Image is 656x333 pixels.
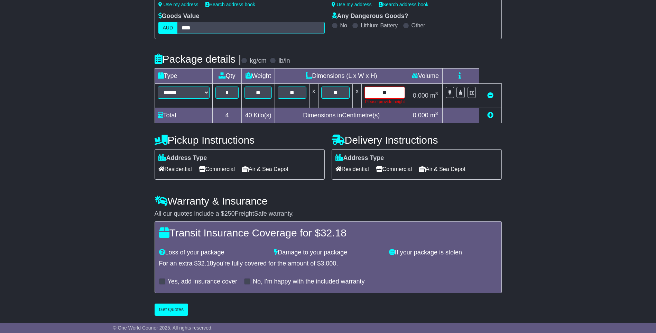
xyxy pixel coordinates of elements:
[253,278,365,286] label: No, I'm happy with the included warranty
[435,111,438,116] sup: 3
[212,69,242,84] td: Qty
[353,84,362,108] td: x
[386,249,501,256] div: If your package is stolen
[158,164,192,174] span: Residential
[168,278,237,286] label: Yes, add insurance cover
[113,325,213,331] span: © One World Courier 2025. All rights reserved.
[332,12,408,20] label: Any Dangerous Goods?
[361,22,398,29] label: Lithium Battery
[278,57,290,65] label: lb/in
[332,134,502,146] h4: Delivery Instructions
[419,164,465,174] span: Air & Sea Depot
[198,260,213,267] span: 32.18
[335,164,369,174] span: Residential
[412,22,425,29] label: Other
[155,195,502,207] h4: Warranty & Insurance
[205,2,255,7] a: Search address book
[270,249,386,256] div: Damage to your package
[376,164,412,174] span: Commercial
[309,84,318,108] td: x
[430,112,438,119] span: m
[199,164,235,174] span: Commercial
[413,92,428,99] span: 0.000
[158,154,207,162] label: Address Type
[430,92,438,99] span: m
[242,164,288,174] span: Air & Sea Depot
[321,260,336,267] span: 3,000
[275,69,408,84] td: Dimensions (L x W x H)
[242,69,275,84] td: Weight
[242,108,275,123] td: Kilo(s)
[250,57,266,65] label: kg/cm
[408,69,443,84] td: Volume
[155,304,188,316] button: Get Quotes
[155,210,502,218] div: All our quotes include a $ FreightSafe warranty.
[158,12,200,20] label: Goods Value
[275,108,408,123] td: Dimensions in Centimetre(s)
[332,2,372,7] a: Use my address
[155,69,212,84] td: Type
[158,22,178,34] label: AUD
[155,108,212,123] td: Total
[413,112,428,119] span: 0.000
[245,112,252,119] span: 40
[156,249,271,256] div: Loss of your package
[212,108,242,123] td: 4
[340,22,347,29] label: No
[224,210,235,217] span: 250
[158,2,198,7] a: Use my address
[435,91,438,96] sup: 3
[155,134,325,146] h4: Pickup Instructions
[159,260,497,268] div: For an extra $ you're fully covered for the amount of $ .
[487,92,493,99] a: Remove this item
[335,154,384,162] label: Address Type
[159,227,497,238] h4: Transit Insurance Coverage for $
[321,227,347,238] span: 32.18
[379,2,428,7] a: Search address book
[155,53,241,65] h4: Package details |
[487,112,493,119] a: Add new item
[364,99,405,105] div: Please provide height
